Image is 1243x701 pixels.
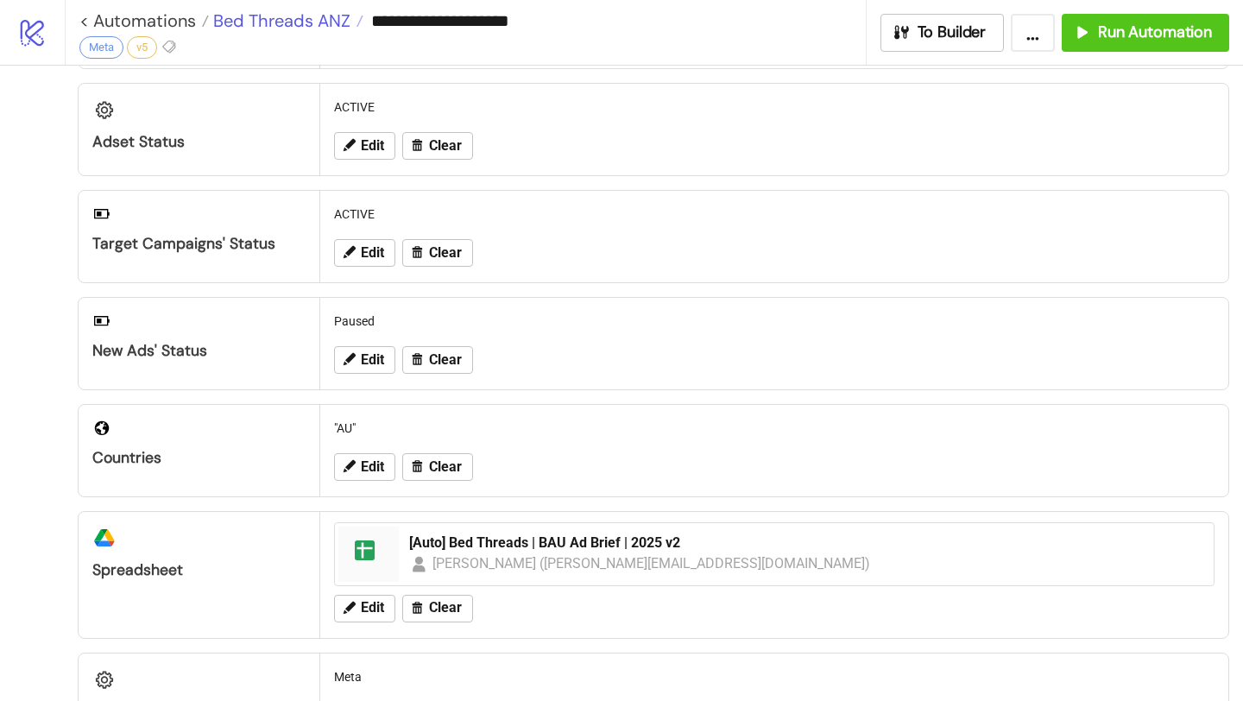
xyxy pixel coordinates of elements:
button: Clear [402,453,473,481]
div: [PERSON_NAME] ([PERSON_NAME][EMAIL_ADDRESS][DOMAIN_NAME]) [432,553,871,574]
button: Clear [402,346,473,374]
div: Adset Status [92,132,306,152]
span: Edit [361,245,384,261]
div: Spreadsheet [92,560,306,580]
button: To Builder [880,14,1005,52]
button: ... [1011,14,1055,52]
span: Edit [361,600,384,616]
div: Target Campaigns' Status [92,234,306,254]
div: New Ads' Status [92,341,306,361]
button: Edit [334,453,395,481]
span: Edit [361,352,384,368]
a: Bed Threads ANZ [209,12,363,29]
div: ACTIVE [327,91,1221,123]
div: Meta [79,36,123,59]
div: ACTIVE [327,198,1221,231]
a: < Automations [79,12,209,29]
button: Edit [334,132,395,160]
div: [Auto] Bed Threads | BAU Ad Brief | 2025 v2 [409,534,1203,553]
div: Paused [327,305,1221,338]
button: Clear [402,595,473,622]
button: Edit [334,346,395,374]
div: Meta [327,660,1221,693]
span: Clear [429,352,462,368]
span: Clear [429,245,462,261]
button: Edit [334,239,395,267]
button: Clear [402,239,473,267]
span: Clear [429,138,462,154]
span: Clear [429,459,462,475]
button: Run Automation [1062,14,1229,52]
div: v5 [127,36,157,59]
span: Run Automation [1098,22,1212,42]
span: To Builder [918,22,987,42]
div: "AU" [327,412,1221,445]
button: Edit [334,595,395,622]
span: Clear [429,600,462,616]
span: Bed Threads ANZ [209,9,350,32]
button: Clear [402,132,473,160]
div: Countries [92,448,306,468]
span: Edit [361,138,384,154]
span: Edit [361,459,384,475]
